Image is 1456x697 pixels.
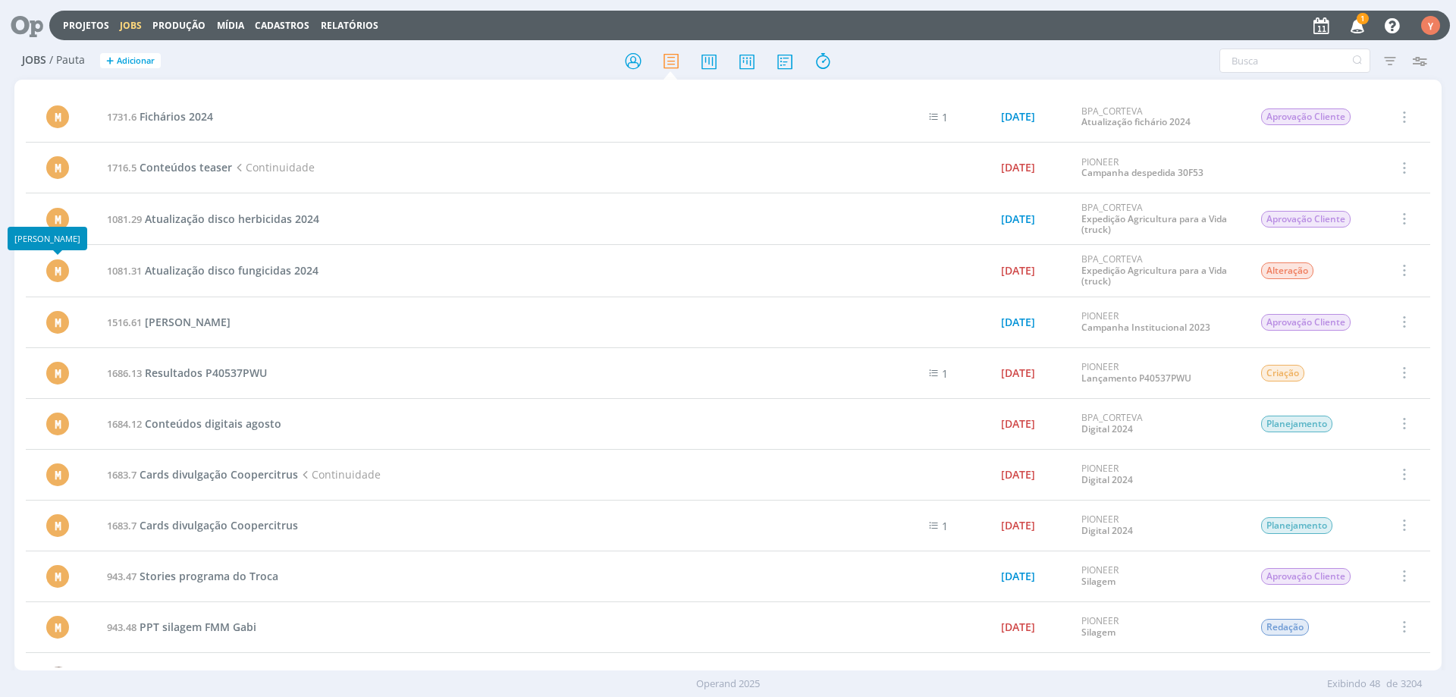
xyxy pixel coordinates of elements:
[1386,677,1398,692] span: de
[152,19,206,32] a: Produção
[46,514,69,537] div: M
[107,109,213,124] a: 1731.6Fichários 2024
[1081,166,1203,179] a: Campanha despedida 30F53
[1081,667,1238,689] div: Sobe
[1327,677,1367,692] span: Exibindo
[1261,211,1351,228] span: Aprovação Cliente
[46,362,69,385] div: M
[1370,677,1380,692] span: 48
[321,19,378,32] a: Relatórios
[107,518,298,532] a: 1683.7Cards divulgação Coopercitrus
[140,569,278,583] span: Stories programa do Troca
[1081,212,1227,236] a: Expedição Agricultura para a Vida (truck)
[1261,619,1309,636] span: Redação
[46,311,69,334] div: M
[107,468,136,482] span: 1683.7
[140,109,213,124] span: Fichários 2024
[1001,622,1035,633] div: [DATE]
[14,234,80,243] div: [PERSON_NAME]
[1081,565,1238,587] div: PIONEER
[107,620,136,634] span: 943.48
[107,264,142,278] span: 1081.31
[1081,362,1238,384] div: PIONEER
[1261,517,1332,534] span: Planejamento
[120,19,142,32] a: Jobs
[107,366,267,380] a: 1686.13Resultados P40537PWU
[1001,469,1035,480] div: [DATE]
[107,570,136,583] span: 943.47
[107,212,142,226] span: 1081.29
[217,19,244,32] a: Mídia
[1001,111,1035,122] div: [DATE]
[1261,365,1304,381] span: Criação
[1081,575,1116,588] a: Silagem
[1001,214,1035,224] div: [DATE]
[1001,368,1035,378] div: [DATE]
[1081,514,1238,536] div: PIONEER
[1261,416,1332,432] span: Planejamento
[1081,422,1133,435] a: Digital 2024
[1081,524,1133,537] a: Digital 2024
[1081,616,1238,638] div: PIONEER
[46,616,69,639] div: M
[1081,203,1238,235] div: BPA_CORTEVA
[117,56,155,66] span: Adicionar
[22,54,46,67] span: Jobs
[107,263,318,278] a: 1081.31Atualização disco fungicidas 2024
[140,160,232,174] span: Conteúdos teaser
[1001,265,1035,276] div: [DATE]
[250,20,314,32] button: Cadastros
[1081,626,1116,639] a: Silagem
[58,20,114,32] button: Projetos
[107,366,142,380] span: 1686.13
[148,20,210,32] button: Produção
[145,416,281,431] span: Conteúdos digitais agosto
[107,160,232,174] a: 1716.5Conteúdos teaser
[107,161,136,174] span: 1716.5
[107,315,231,329] a: 1516.61[PERSON_NAME]
[107,519,136,532] span: 1683.7
[1081,321,1210,334] a: Campanha Institucional 2023
[1081,115,1191,128] a: Atualização fichário 2024
[46,156,69,179] div: M
[1219,49,1370,73] input: Busca
[1420,12,1441,39] button: Y
[1081,463,1238,485] div: PIONEER
[145,263,318,278] span: Atualização disco fungicidas 2024
[1421,16,1440,35] div: Y
[145,366,267,380] span: Resultados P40537PWU
[47,667,70,689] img: A
[46,259,69,282] div: M
[1081,254,1238,287] div: BPA_CORTEVA
[1001,317,1035,328] div: [DATE]
[107,110,136,124] span: 1731.6
[1261,568,1351,585] span: Aprovação Cliente
[106,53,114,69] span: +
[140,518,298,532] span: Cards divulgação Coopercitrus
[1341,12,1372,39] button: 1
[145,315,231,329] span: [PERSON_NAME]
[316,20,383,32] button: Relatórios
[1081,157,1238,179] div: PIONEER
[46,463,69,486] div: M
[1001,419,1035,429] div: [DATE]
[46,565,69,588] div: M
[46,208,69,231] div: M
[140,467,298,482] span: Cards divulgação Coopercitrus
[942,366,948,381] span: 1
[1001,162,1035,173] div: [DATE]
[107,467,298,482] a: 1683.7Cards divulgação Coopercitrus
[107,417,142,431] span: 1684.12
[100,53,161,69] button: +Adicionar
[107,316,142,329] span: 1516.61
[1261,262,1313,279] span: Alteração
[46,413,69,435] div: M
[63,19,109,32] a: Projetos
[1081,106,1238,128] div: BPA_CORTEVA
[1001,520,1035,531] div: [DATE]
[107,212,319,226] a: 1081.29Atualização disco herbicidas 2024
[1001,571,1035,582] div: [DATE]
[298,467,381,482] span: Continuidade
[49,54,85,67] span: / Pauta
[1261,314,1351,331] span: Aprovação Cliente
